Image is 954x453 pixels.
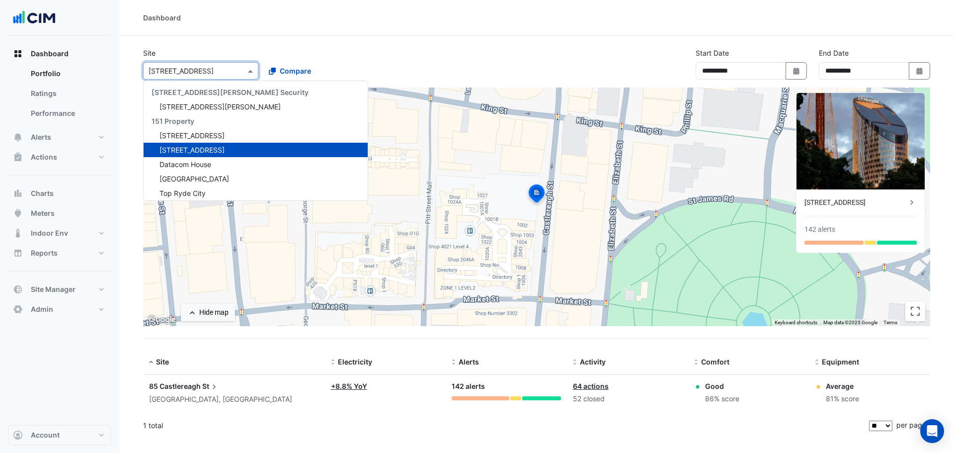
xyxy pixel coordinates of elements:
span: 151 Property [152,117,194,125]
button: Hide map [181,304,235,321]
a: Performance [23,103,111,123]
span: Alerts [459,358,479,366]
div: Open Intercom Messenger [920,419,944,443]
span: Alerts [31,132,51,142]
app-icon: Dashboard [13,49,23,59]
span: Top Ryde City [159,189,206,197]
app-icon: Reports [13,248,23,258]
img: 85 Castlereagh St [796,93,925,189]
span: St [202,381,219,392]
span: Dashboard [31,49,69,59]
div: 86% score [705,393,739,405]
a: Ratings [23,84,111,103]
fa-icon: Select Date [792,67,801,75]
div: Average [826,381,859,391]
span: Admin [31,304,53,314]
fa-icon: Select Date [915,67,924,75]
span: Meters [31,208,55,218]
div: [STREET_ADDRESS] [804,197,907,208]
span: [STREET_ADDRESS][PERSON_NAME] Security [152,88,309,96]
span: Comfort [701,358,729,366]
span: Map data ©2025 Google [823,320,877,325]
button: Charts [8,183,111,203]
button: Compare [262,62,318,80]
span: [GEOGRAPHIC_DATA] [159,175,229,183]
button: Reports [8,243,111,263]
button: Alerts [8,127,111,147]
img: Google [146,313,178,326]
span: Account [31,430,60,440]
div: 1 total [143,413,867,438]
button: Toggle fullscreen view [905,301,925,321]
button: Keyboard shortcuts [775,319,817,326]
button: Site Manager [8,279,111,299]
button: Admin [8,299,111,319]
label: Start Date [696,48,729,58]
img: site-pin-selected.svg [526,183,548,207]
div: 142 alerts [452,381,561,392]
app-icon: Site Manager [13,284,23,294]
span: per page [896,421,926,429]
img: Company Logo [12,8,57,28]
app-icon: Meters [13,208,23,218]
div: Good [705,381,739,391]
span: Site Manager [31,284,76,294]
a: 64 actions [573,382,609,390]
button: Indoor Env [8,223,111,243]
span: [STREET_ADDRESS] [159,131,225,140]
a: Terms (opens in new tab) [883,320,897,325]
div: [GEOGRAPHIC_DATA], [GEOGRAPHIC_DATA] [149,394,319,405]
app-icon: Actions [13,152,23,162]
app-icon: Admin [13,304,23,314]
button: Meters [8,203,111,223]
span: Charts [31,188,54,198]
button: Dashboard [8,44,111,64]
div: 81% score [826,393,859,405]
a: Portfolio [23,64,111,84]
span: Electricity [338,358,372,366]
button: Actions [8,147,111,167]
span: 85 Castlereagh [149,382,201,390]
span: Compare [280,66,311,76]
span: Actions [31,152,57,162]
ng-dropdown-panel: Options list [143,81,368,201]
span: Equipment [822,358,859,366]
a: Open this area in Google Maps (opens a new window) [146,313,178,326]
app-icon: Indoor Env [13,228,23,238]
div: Dashboard [8,64,111,127]
span: Datacom House [159,160,211,169]
span: Reports [31,248,58,258]
span: [STREET_ADDRESS] [159,146,225,154]
div: 142 alerts [804,224,835,235]
app-icon: Charts [13,188,23,198]
label: End Date [819,48,849,58]
span: Activity [580,358,606,366]
label: Site [143,48,156,58]
span: Indoor Env [31,228,68,238]
div: Hide map [199,307,229,318]
span: Site [156,358,169,366]
div: 52 closed [573,393,682,405]
span: [STREET_ADDRESS][PERSON_NAME] [159,102,281,111]
button: Account [8,425,111,445]
a: +8.8% YoY [331,382,367,390]
div: Dashboard [143,12,181,23]
app-icon: Alerts [13,132,23,142]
